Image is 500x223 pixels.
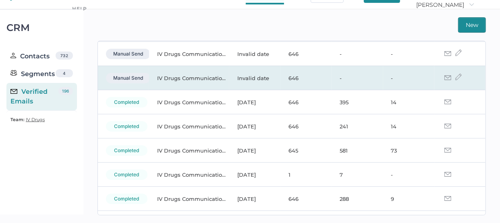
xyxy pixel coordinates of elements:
[455,50,462,56] img: pencil-grey.c559b677.svg
[229,90,280,114] td: [DATE]
[280,138,332,163] td: 645
[280,187,332,211] td: 646
[229,187,280,211] td: [DATE]
[72,4,87,13] div: help
[58,87,73,95] div: 196
[280,163,332,187] td: 1
[106,169,147,180] div: completed
[332,138,383,163] td: 581
[444,75,451,80] img: email-icon-grey.d9de4670.svg
[106,97,147,107] div: completed
[229,66,280,90] td: Invalid date
[332,187,383,211] td: 288
[10,87,58,106] div: Verified Emails
[229,42,280,66] td: Invalid date
[10,69,55,79] div: Segments
[332,114,383,138] td: 241
[280,42,332,66] td: 646
[106,194,147,204] div: completed
[444,124,451,128] img: email-icon-grey.d9de4670.svg
[332,66,383,90] td: -
[10,70,17,76] img: segments.b9481e3d.svg
[332,163,383,187] td: 7
[56,69,73,77] div: 4
[149,42,229,66] td: IV Drugs Communications
[444,196,451,201] img: email-icon-grey.d9de4670.svg
[149,138,229,163] td: IV Drugs Communications
[280,114,332,138] td: 646
[383,114,434,138] td: 14
[469,2,474,7] i: arrow_right
[56,52,73,60] div: 732
[383,90,434,114] td: 14
[229,114,280,138] td: [DATE]
[383,66,434,90] td: -
[10,53,16,58] img: person.20a629c4.svg
[106,49,150,59] div: manual send
[332,90,383,114] td: 395
[417,1,474,8] span: [PERSON_NAME]
[149,114,229,138] td: IV Drugs Communications
[332,42,383,66] td: -
[6,24,77,31] div: CRM
[10,89,17,94] img: email-icon-black.c777dcea.svg
[10,52,50,61] div: Contacts
[455,74,462,80] img: pencil-grey.c559b677.svg
[383,138,434,163] td: 73
[383,42,434,66] td: -
[444,172,451,177] img: email-icon-grey.d9de4670.svg
[149,163,229,187] td: IV Drugs Communications
[280,90,332,114] td: 646
[149,66,229,90] td: IV Drugs Communications
[149,90,229,114] td: IV Drugs Communications
[149,187,229,211] td: IV Drugs Communications
[444,51,451,56] img: email-icon-grey.d9de4670.svg
[106,145,147,156] div: completed
[444,148,451,153] img: email-icon-grey.d9de4670.svg
[229,163,280,187] td: [DATE]
[458,17,486,33] button: New
[229,138,280,163] td: [DATE]
[280,66,332,90] td: 646
[444,99,451,104] img: email-icon-grey.d9de4670.svg
[10,115,45,124] a: Team: IV Drugs
[466,18,478,32] span: New
[383,187,434,211] td: 9
[26,117,45,122] span: IV Drugs
[106,73,150,83] div: manual send
[106,121,147,132] div: completed
[383,163,434,187] td: -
